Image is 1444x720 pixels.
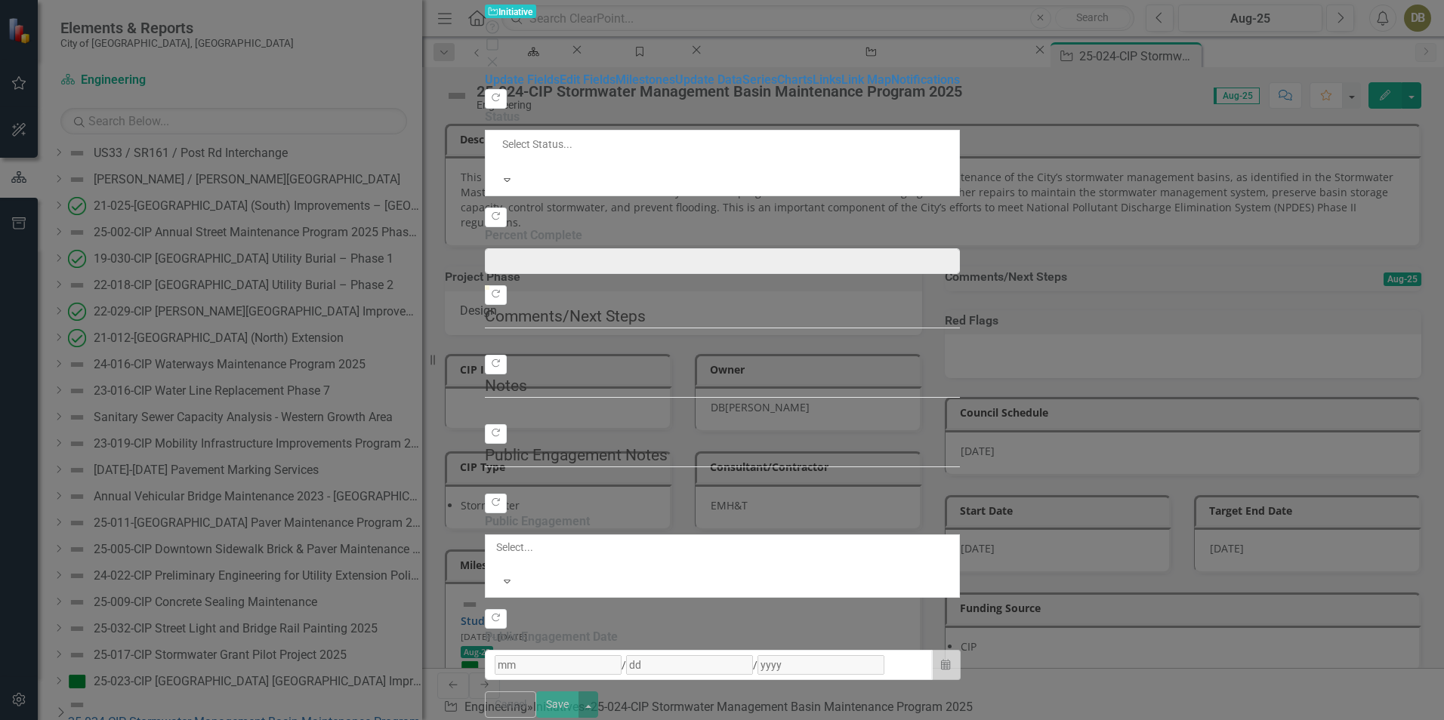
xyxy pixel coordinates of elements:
[626,655,753,675] input: dd
[485,72,560,87] a: Update Fields
[485,629,960,646] div: Public Engagement Date
[485,109,960,126] label: Status
[485,444,960,467] legend: Public Engagement Notes
[813,72,841,87] a: Links
[777,72,813,87] a: Charts
[485,513,960,531] label: Public Engagement
[675,72,742,87] a: Update Data
[753,659,757,671] span: /
[622,659,626,671] span: /
[560,72,616,87] a: Edit Fields
[495,655,622,675] input: mm
[616,72,675,87] a: Milestones
[485,5,536,19] span: Initiative
[742,72,777,87] a: Series
[485,691,536,718] button: Cancel
[485,305,960,328] legend: Comments/Next Steps
[502,137,943,152] div: Select Status...
[485,374,960,398] legend: Notes
[496,540,949,555] div: Select...
[891,72,960,87] a: Notifications
[841,72,891,87] a: Link Map
[757,655,884,675] input: yyyy
[485,227,960,245] label: Percent Complete
[536,691,579,718] button: Save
